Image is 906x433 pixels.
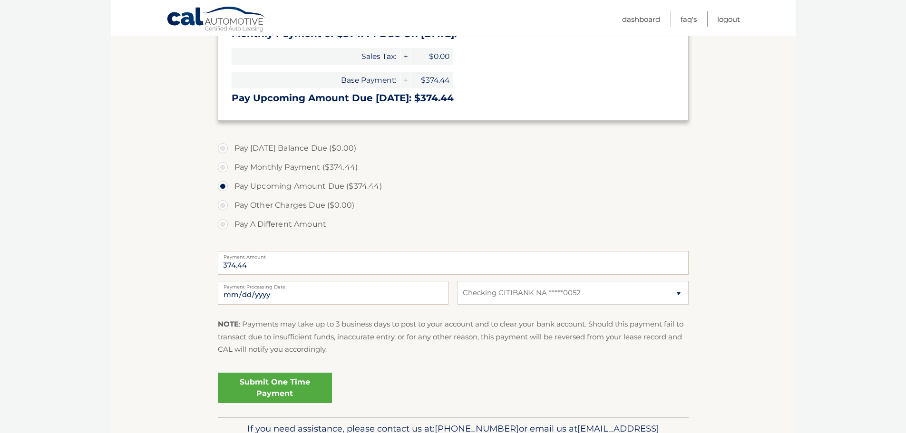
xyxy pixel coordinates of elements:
[218,196,689,215] label: Pay Other Charges Due ($0.00)
[218,158,689,177] label: Pay Monthly Payment ($374.44)
[232,92,675,104] h3: Pay Upcoming Amount Due [DATE]: $374.44
[218,251,689,275] input: Payment Amount
[218,177,689,196] label: Pay Upcoming Amount Due ($374.44)
[218,139,689,158] label: Pay [DATE] Balance Due ($0.00)
[681,11,697,27] a: FAQ's
[166,6,266,34] a: Cal Automotive
[218,373,332,403] a: Submit One Time Payment
[410,48,453,65] span: $0.00
[218,281,448,305] input: Payment Date
[232,48,400,65] span: Sales Tax:
[218,251,689,259] label: Payment Amount
[400,48,410,65] span: +
[218,318,689,356] p: : Payments may take up to 3 business days to post to your account and to clear your bank account....
[717,11,740,27] a: Logout
[622,11,660,27] a: Dashboard
[232,72,400,88] span: Base Payment:
[400,72,410,88] span: +
[218,215,689,234] label: Pay A Different Amount
[218,281,448,289] label: Payment Processing Date
[410,72,453,88] span: $374.44
[218,319,239,328] strong: NOTE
